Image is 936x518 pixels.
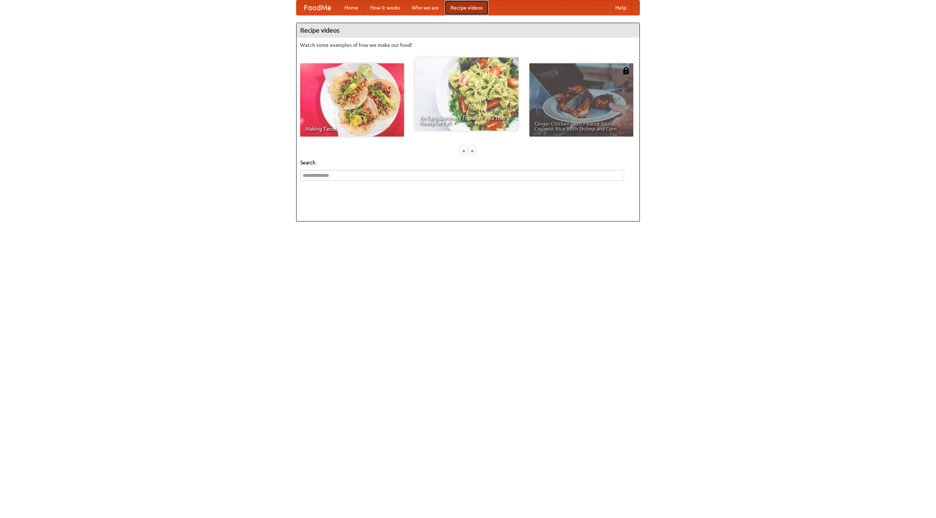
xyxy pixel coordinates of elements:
a: Help [609,0,632,15]
span: An Easy, Summery Tomato Pasta That's Ready for Fall [420,115,513,126]
a: Who we are [406,0,445,15]
a: An Easy, Summery Tomato Pasta That's Ready for Fall [415,57,518,131]
a: Home [339,0,364,15]
span: Making Tacos [305,126,399,131]
p: Watch some examples of how we make our food! [300,41,636,49]
a: FoodMe [297,0,339,15]
h4: Recipe videos [297,23,639,38]
a: How it works [364,0,406,15]
a: Making Tacos [300,63,404,137]
a: Recipe videos [445,0,488,15]
div: « [460,146,467,155]
h5: Search [300,159,636,166]
div: » [469,146,476,155]
img: 483408.png [622,67,630,74]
